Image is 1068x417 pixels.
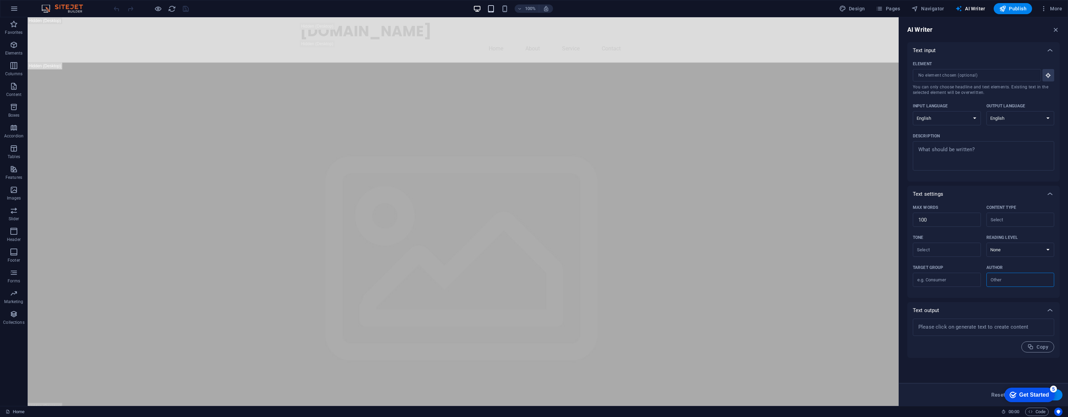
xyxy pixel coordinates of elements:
[8,278,20,284] p: Forms
[5,30,22,35] p: Favorites
[913,213,981,227] input: Max words
[515,4,539,13] button: 100%
[986,111,1055,125] select: Output language
[1001,408,1020,416] h6: Session time
[7,237,21,242] p: Header
[40,4,92,13] img: Editor Logo
[6,92,21,97] p: Content
[913,111,981,125] select: Input language
[953,3,988,14] button: AI Writer
[907,202,1060,298] div: Text settings
[913,69,1036,81] input: ElementYou can only choose headline and text elements. Existing text in the selected element will...
[913,235,923,240] p: Tone
[836,3,868,14] div: Design (Ctrl+Alt+Y)
[911,5,944,12] span: Navigator
[3,320,24,325] p: Collections
[1042,69,1054,81] button: ElementYou can only choose headline and text elements. Existing text in the selected element will...
[915,245,967,255] input: ToneClear
[168,4,176,13] button: reload
[873,3,903,14] button: Pages
[8,113,20,118] p: Boxes
[1027,344,1048,350] span: Copy
[989,275,1041,285] input: AuthorClear
[543,6,549,12] i: On resize automatically adjust zoom level to fit chosen device.
[836,3,868,14] button: Design
[994,3,1032,14] button: Publish
[986,235,1018,240] p: Reading level
[4,299,23,304] p: Marketing
[525,4,536,13] h6: 100%
[986,205,1016,210] p: Content type
[986,103,1025,109] p: Output language
[955,5,985,12] span: AI Writer
[991,392,1005,398] span: Reset
[7,195,21,201] p: Images
[907,26,933,34] h6: AI Writer
[1028,408,1046,416] span: Code
[913,61,932,67] p: Element
[839,5,865,12] span: Design
[6,3,57,18] div: Get Started 5 items remaining, 0% complete
[913,84,1054,95] span: You can only choose headline and text elements. Existing text in the selected element will be ove...
[1054,408,1062,416] button: Usercentrics
[907,186,1060,202] div: Text settings
[913,191,943,197] p: Text settings
[999,5,1027,12] span: Publish
[21,8,51,14] div: Get Started
[1049,277,1052,280] button: Clear
[52,1,59,8] div: 5
[8,154,20,159] p: Tables
[907,319,1060,358] div: Text output
[913,265,943,270] p: Target group
[913,205,938,210] p: Max words
[9,216,19,222] p: Slider
[6,408,25,416] a: Click to cancel selection. Double-click to open Pages
[913,133,940,139] p: Description
[4,133,24,139] p: Accordion
[168,5,176,13] i: Reload page
[913,274,981,285] input: Target group
[913,307,939,314] p: Text output
[916,145,1051,167] textarea: Description
[1025,408,1049,416] button: Code
[876,5,900,12] span: Pages
[6,175,22,180] p: Features
[8,258,20,263] p: Footer
[1021,341,1054,352] button: Copy
[1040,5,1062,12] span: More
[989,215,1041,225] input: Content typeClear
[907,302,1060,319] div: Text output
[913,103,948,109] p: Input language
[986,265,1003,270] p: Author
[987,389,1009,400] button: Reset
[986,243,1055,257] select: Reading level
[909,3,947,14] button: Navigator
[1009,408,1019,416] span: 00 00
[907,59,1060,182] div: Text input
[907,42,1060,59] div: Text input
[1013,409,1014,414] span: :
[5,71,22,77] p: Columns
[1038,3,1065,14] button: More
[913,47,936,54] p: Text input
[5,50,23,56] p: Elements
